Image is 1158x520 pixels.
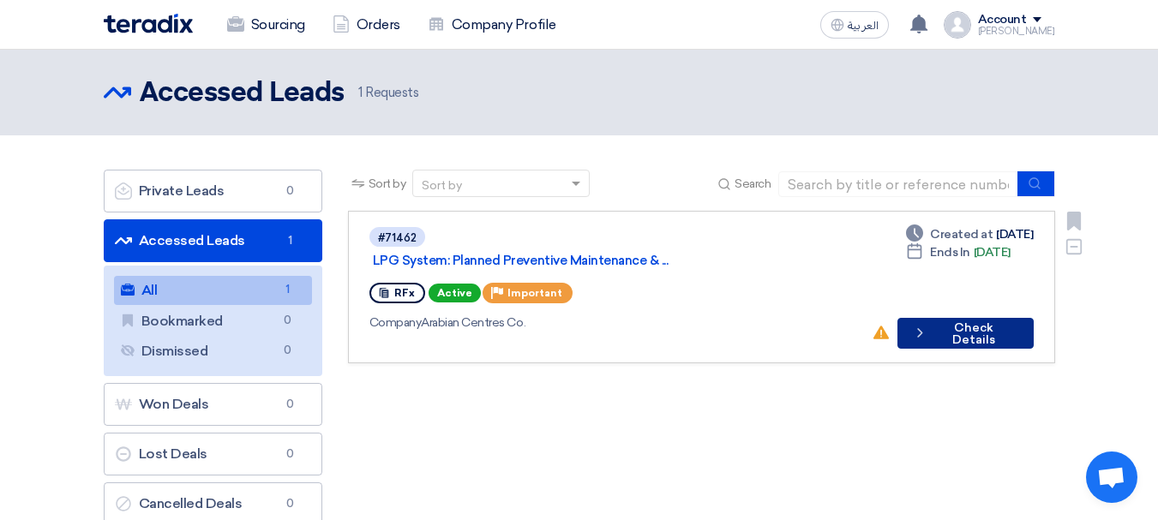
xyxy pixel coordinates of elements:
div: Account [978,13,1027,27]
span: العربية [848,20,879,32]
div: [DATE] [906,225,1033,243]
div: Arabian Centres Co. [369,314,859,332]
div: Open chat [1086,451,1137,503]
div: [PERSON_NAME] [978,27,1055,36]
span: Search [735,175,771,193]
div: #71462 [378,232,417,243]
a: Bookmarked [114,307,312,336]
a: Dismissed [114,337,312,366]
a: Orders [319,6,414,44]
a: All [114,276,312,305]
h2: Accessed Leads [140,76,345,111]
a: Private Leads0 [104,170,322,212]
input: Search by title or reference number [778,171,1018,197]
span: 0 [280,182,301,200]
span: 0 [280,445,301,463]
img: Teradix logo [104,14,193,33]
a: Company Profile [414,6,570,44]
a: Sourcing [213,6,319,44]
span: Sort by [369,175,406,193]
span: RFx [394,287,415,299]
img: profile_test.png [944,11,971,39]
button: العربية [820,11,889,39]
span: 1 [358,85,363,100]
a: Lost Deals0 [104,433,322,475]
div: [DATE] [906,243,1011,261]
span: 0 [278,312,298,330]
div: Sort by [422,176,462,194]
span: Company [369,315,422,330]
span: Requests [358,83,419,103]
a: LPG System: Planned Preventive Maintenance & ... [373,253,801,268]
span: 1 [280,232,301,249]
button: Check Details [897,318,1033,349]
a: Accessed Leads1 [104,219,322,262]
a: Won Deals0 [104,383,322,426]
span: 0 [280,495,301,512]
span: 0 [278,342,298,360]
span: Active [429,284,481,302]
span: Important [507,287,562,299]
span: 1 [278,281,298,299]
span: Ends In [930,243,970,261]
span: 0 [280,396,301,413]
span: Created at [930,225,993,243]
